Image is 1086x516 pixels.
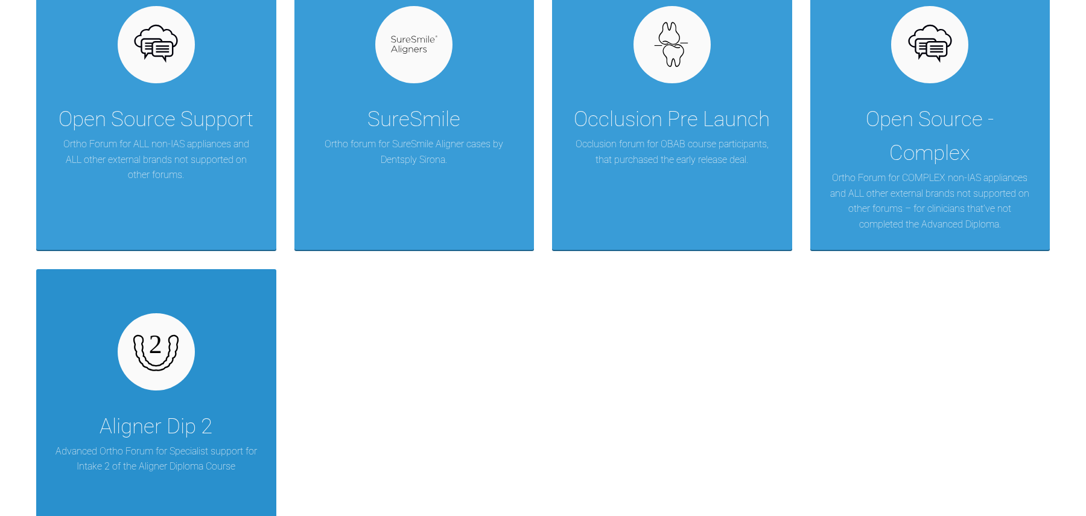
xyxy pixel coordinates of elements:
[59,103,253,136] div: Open Source Support
[828,170,1032,232] p: Ortho Forum for COMPLEX non-IAS appliances and ALL other external brands not supported on other f...
[313,136,516,167] p: Ortho forum for SureSmile Aligner cases by Dentsply Sirona.
[100,410,212,444] div: Aligner Dip 2
[133,328,179,375] img: aligner-diploma-2.b6fe054d.svg
[649,22,695,68] img: occlusion.8ff7a01c.svg
[391,36,437,54] img: suresmile.935bb804.svg
[367,103,460,136] div: SureSmile
[54,136,258,183] p: Ortho Forum for ALL non-IAS appliances and ALL other external brands not supported on other forums.
[828,103,1032,170] div: Open Source - Complex
[570,136,774,167] p: Occlusion forum for OBAB course participants, that purchased the early release deal.
[54,444,258,474] p: Advanced Ortho Forum for Specialist support for Intake 2 of the Aligner Diploma Course
[574,103,770,136] div: Occlusion Pre Launch
[907,22,953,68] img: opensource.6e495855.svg
[133,22,179,68] img: opensource.6e495855.svg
